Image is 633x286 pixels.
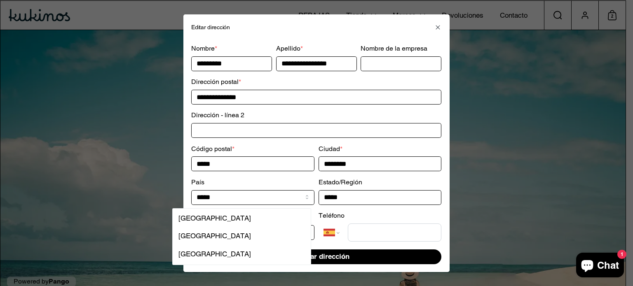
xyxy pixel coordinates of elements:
h2: Editar dirección [191,24,230,30]
label: Dirección postal [191,77,241,87]
label: Dirección - línea 2 [191,110,244,121]
label: Ciudad [319,144,342,154]
label: País [191,177,204,188]
label: Nombre de la empresa [361,44,428,54]
span: [GEOGRAPHIC_DATA] [178,230,251,241]
span: [GEOGRAPHIC_DATA] [178,213,251,223]
inbox-online-store-chat: Chat de la tienda online Shopify [574,253,626,279]
button: Actualizar dirección [191,249,441,264]
label: Estado/Región [319,177,362,188]
label: Nombre [191,44,217,54]
label: Apellido [276,44,303,54]
span: Actualizar dirección [284,249,349,263]
label: Código postal [191,144,234,154]
label: Teléfono [319,211,345,221]
img: Spain [324,226,335,238]
span: [GEOGRAPHIC_DATA] [178,249,251,259]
